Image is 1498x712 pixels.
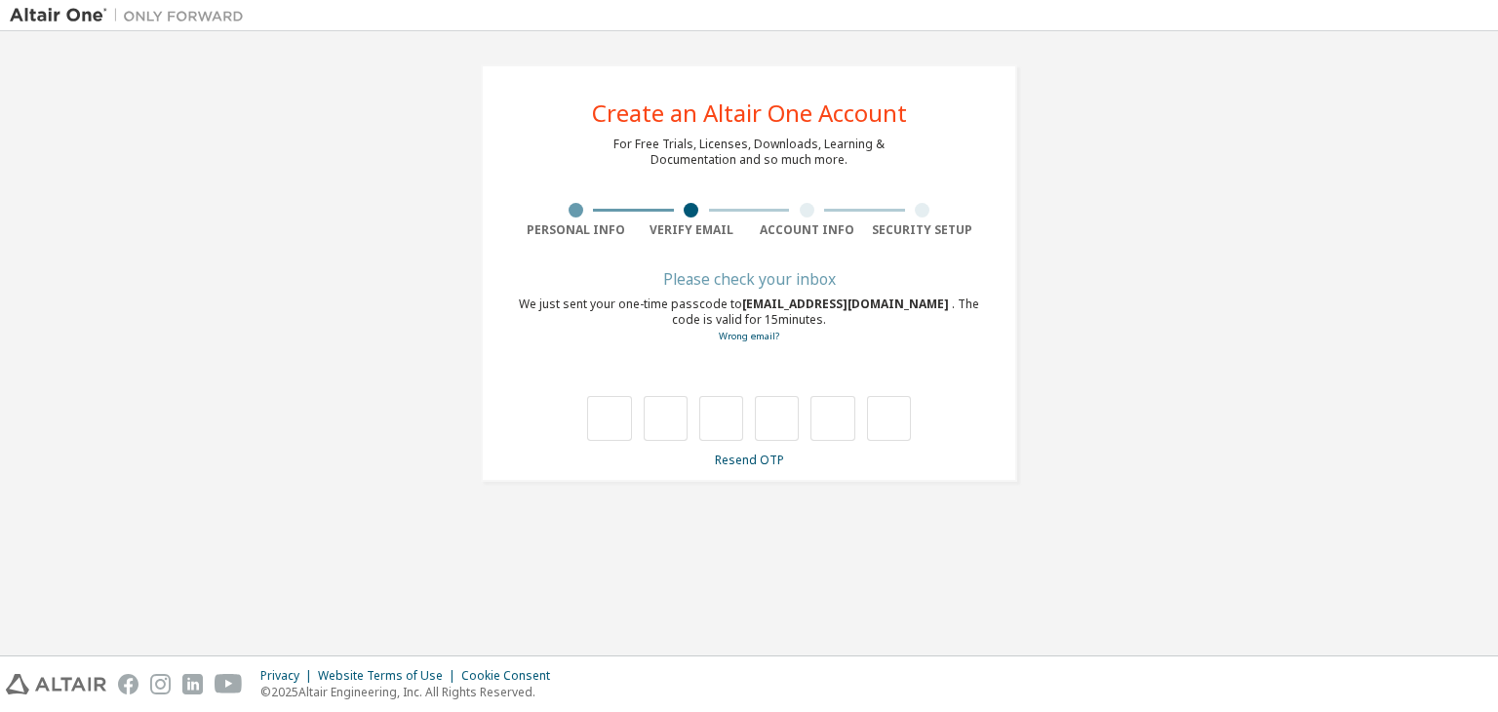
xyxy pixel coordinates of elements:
a: Resend OTP [715,452,784,468]
div: Privacy [260,668,318,684]
a: Go back to the registration form [719,330,779,342]
img: Altair One [10,6,254,25]
img: instagram.svg [150,674,171,694]
img: linkedin.svg [182,674,203,694]
div: For Free Trials, Licenses, Downloads, Learning & Documentation and so much more. [613,137,885,168]
div: We just sent your one-time passcode to . The code is valid for 15 minutes. [518,297,980,344]
div: Security Setup [865,222,981,238]
img: youtube.svg [215,674,243,694]
div: Please check your inbox [518,273,980,285]
img: altair_logo.svg [6,674,106,694]
div: Cookie Consent [461,668,562,684]
img: facebook.svg [118,674,138,694]
div: Create an Altair One Account [592,101,907,125]
div: Account Info [749,222,865,238]
p: © 2025 Altair Engineering, Inc. All Rights Reserved. [260,684,562,700]
span: [EMAIL_ADDRESS][DOMAIN_NAME] [742,296,952,312]
div: Website Terms of Use [318,668,461,684]
div: Verify Email [634,222,750,238]
div: Personal Info [518,222,634,238]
